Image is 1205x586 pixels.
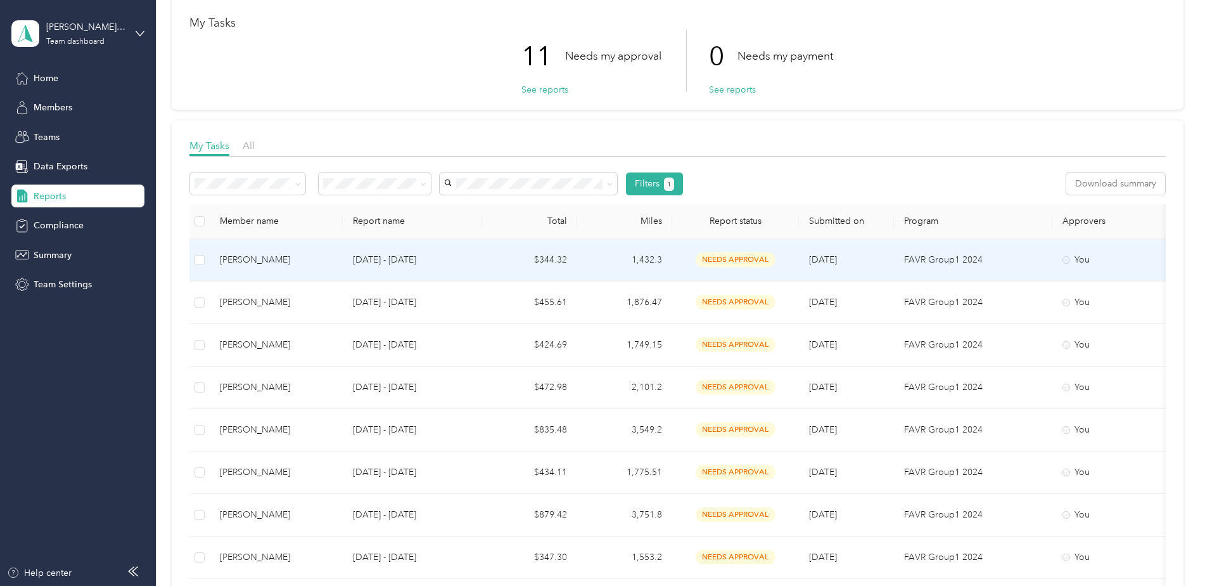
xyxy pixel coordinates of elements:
p: FAVR Group1 2024 [904,423,1042,437]
span: Compliance [34,219,84,232]
span: [DATE] [809,509,837,520]
td: $424.69 [482,324,577,367]
span: [DATE] [809,297,837,308]
p: [DATE] - [DATE] [353,296,472,309]
td: $879.42 [482,494,577,537]
div: [PERSON_NAME] [220,381,333,394]
div: Total [492,216,567,226]
th: Approvers [1052,204,1179,239]
p: FAVR Group1 2024 [904,253,1042,267]
span: Summary [34,249,72,262]
div: [PERSON_NAME] [220,508,333,522]
p: [DATE] - [DATE] [353,338,472,352]
td: FAVR Group1 2024 [894,494,1052,537]
th: Report name [343,204,482,239]
button: See reports [709,83,756,96]
div: You [1062,550,1169,564]
button: 1 [664,178,675,191]
div: Member name [220,216,333,226]
iframe: Everlance-gr Chat Button Frame [1134,515,1205,586]
p: FAVR Group1 2024 [904,381,1042,394]
div: Miles [587,216,662,226]
span: needs approval [696,337,775,352]
div: You [1062,296,1169,309]
div: [PERSON_NAME] [220,253,333,267]
td: FAVR Group1 2024 [894,409,1052,452]
span: [DATE] [809,339,837,350]
td: FAVR Group1 2024 [894,239,1052,282]
p: [DATE] - [DATE] [353,550,472,564]
p: 0 [709,30,737,83]
td: FAVR Group1 2024 [894,324,1052,367]
p: [DATE] - [DATE] [353,423,472,437]
p: FAVR Group1 2024 [904,338,1042,352]
span: [DATE] [809,254,837,265]
p: [DATE] - [DATE] [353,466,472,479]
td: 1,749.15 [577,324,672,367]
th: Member name [210,204,343,239]
div: [PERSON_NAME] American Food Co. [46,20,125,34]
div: [PERSON_NAME] [220,550,333,564]
span: Team Settings [34,278,92,291]
span: needs approval [696,295,775,309]
span: Members [34,101,72,114]
span: [DATE] [809,552,837,563]
td: $347.30 [482,537,577,579]
div: [PERSON_NAME] [220,423,333,437]
p: FAVR Group1 2024 [904,508,1042,522]
span: needs approval [696,422,775,437]
td: $344.32 [482,239,577,282]
td: 1,775.51 [577,452,672,494]
button: See reports [521,83,568,96]
button: Help center [7,566,72,580]
td: 2,101.2 [577,367,672,409]
p: FAVR Group1 2024 [904,466,1042,479]
div: [PERSON_NAME] [220,466,333,479]
p: Needs my payment [737,48,833,64]
p: FAVR Group1 2024 [904,550,1042,564]
td: 3,549.2 [577,409,672,452]
p: [DATE] - [DATE] [353,253,472,267]
td: FAVR Group1 2024 [894,537,1052,579]
h1: My Tasks [189,16,1166,30]
th: Program [894,204,1052,239]
td: 1,553.2 [577,537,672,579]
th: Submitted on [799,204,894,239]
div: [PERSON_NAME] [220,296,333,309]
span: needs approval [696,465,775,479]
td: FAVR Group1 2024 [894,282,1052,324]
td: $434.11 [482,452,577,494]
p: [DATE] - [DATE] [353,508,472,522]
span: 1 [667,179,671,190]
td: FAVR Group1 2024 [894,452,1052,494]
span: [DATE] [809,424,837,435]
td: FAVR Group1 2024 [894,367,1052,409]
span: Home [34,72,58,85]
span: Report status [682,216,789,226]
div: You [1062,253,1169,267]
span: Teams [34,131,60,144]
span: Reports [34,190,66,203]
div: You [1062,338,1169,352]
span: needs approval [696,380,775,394]
span: My Tasks [189,140,229,152]
div: You [1062,466,1169,479]
td: $455.61 [482,282,577,324]
td: $472.98 [482,367,577,409]
td: 1,432.3 [577,239,672,282]
p: [DATE] - [DATE] [353,381,472,394]
span: All [243,140,255,152]
div: [PERSON_NAME] [220,338,333,352]
p: FAVR Group1 2024 [904,296,1042,309]
td: 3,751.8 [577,494,672,537]
span: needs approval [696,252,775,267]
span: needs approval [696,550,775,564]
td: 1,876.47 [577,282,672,324]
div: You [1062,423,1169,437]
td: $835.48 [482,409,577,452]
span: [DATE] [809,382,837,393]
p: Needs my approval [565,48,661,64]
button: Filters1 [626,173,684,195]
p: 11 [521,30,565,83]
div: Team dashboard [46,38,105,46]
